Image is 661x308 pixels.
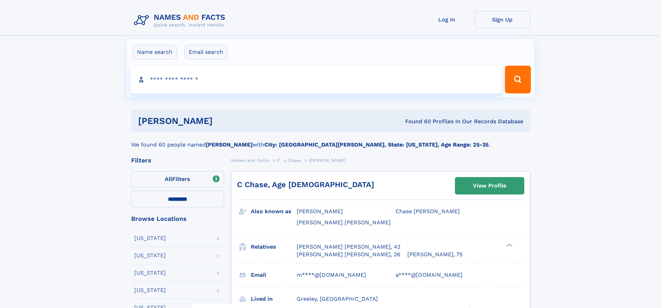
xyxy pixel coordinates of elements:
a: Log In [419,11,475,28]
button: Search Button [505,66,531,93]
b: [PERSON_NAME] [206,141,253,148]
a: [PERSON_NAME] [PERSON_NAME], 42 [297,243,400,251]
span: Chase [288,158,301,163]
a: C [277,156,280,165]
input: search input [130,66,502,93]
h3: Lived in [251,293,297,305]
span: Chase [PERSON_NAME] [396,208,460,215]
label: Name search [133,45,177,59]
span: All [165,176,172,182]
div: [US_STATE] [134,288,166,293]
span: [PERSON_NAME] [309,158,346,163]
a: Chase [288,156,301,165]
div: Filters [131,157,224,164]
span: C [277,158,280,163]
a: Sign Up [475,11,530,28]
div: [US_STATE] [134,270,166,276]
a: View Profile [455,177,524,194]
h1: [PERSON_NAME] [138,117,309,125]
div: Browse Locations [131,216,224,222]
a: [PERSON_NAME] [PERSON_NAME], 26 [297,251,400,258]
div: View Profile [473,178,506,194]
div: ❯ [505,243,513,247]
label: Email search [184,45,228,59]
label: Filters [131,171,224,188]
a: [PERSON_NAME], 75 [407,251,463,258]
div: [US_STATE] [134,235,166,241]
div: [US_STATE] [134,253,166,258]
img: Logo Names and Facts [131,11,231,30]
h3: Email [251,269,297,281]
h3: Also known as [251,206,297,217]
h3: Relatives [251,241,297,253]
div: Found 60 Profiles In Our Records Database [309,118,523,125]
a: C Chase, Age [DEMOGRAPHIC_DATA] [237,180,374,189]
b: City: [GEOGRAPHIC_DATA][PERSON_NAME], State: [US_STATE], Age Range: 25-35 [264,141,489,148]
span: [PERSON_NAME] [297,208,343,215]
span: Greeley, [GEOGRAPHIC_DATA] [297,295,378,302]
a: Names and Facts [231,156,269,165]
div: We found 60 people named with . [131,132,530,149]
span: [PERSON_NAME] [PERSON_NAME] [297,219,391,226]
